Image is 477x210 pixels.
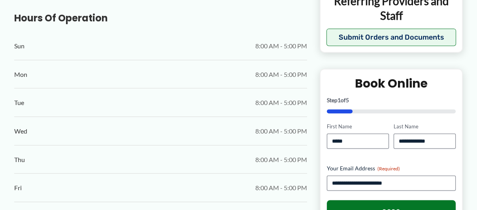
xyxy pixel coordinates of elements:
span: 8:00 AM - 5:00 PM [255,125,307,137]
label: First Name [327,123,389,130]
span: Wed [14,125,27,137]
span: Tue [14,97,24,109]
label: Your Email Address [327,164,456,172]
span: Thu [14,154,25,166]
span: 8:00 AM - 5:00 PM [255,97,307,109]
h2: Book Online [327,76,456,91]
span: 1 [337,97,341,103]
span: 5 [346,97,349,103]
span: Mon [14,69,27,80]
h3: Hours of Operation [14,12,307,24]
p: Step of [327,97,456,103]
button: Submit Orders and Documents [326,29,456,46]
span: (Required) [377,166,400,172]
span: Fri [14,182,22,194]
span: Sun [14,40,25,52]
span: 8:00 AM - 5:00 PM [255,154,307,166]
span: 8:00 AM - 5:00 PM [255,182,307,194]
span: 8:00 AM - 5:00 PM [255,69,307,80]
span: 8:00 AM - 5:00 PM [255,40,307,52]
label: Last Name [394,123,456,130]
